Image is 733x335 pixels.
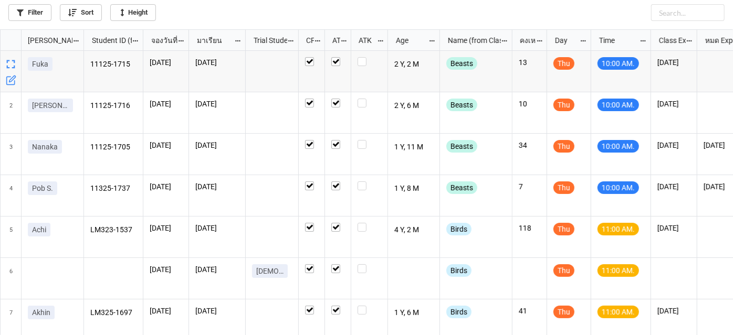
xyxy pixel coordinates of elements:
[394,306,434,320] p: 1 Y, 6 M
[32,183,53,193] p: Pob S.
[195,223,239,233] p: [DATE]
[32,142,58,152] p: Nanaka
[32,224,46,235] p: Achi
[553,181,574,194] div: Thu
[8,4,51,21] a: Filter
[145,35,178,46] div: จองวันที่
[150,306,182,316] p: [DATE]
[598,57,639,70] div: 10:00 AM.
[519,99,540,109] p: 10
[195,264,239,275] p: [DATE]
[657,57,690,68] p: [DATE]
[446,264,472,277] div: Birds
[32,100,69,111] p: [PERSON_NAME]
[326,35,341,46] div: ATT
[195,181,239,192] p: [DATE]
[446,57,477,70] div: Beasts
[598,181,639,194] div: 10:00 AM.
[446,306,472,318] div: Birds
[657,181,690,192] p: [DATE]
[1,30,84,51] div: grid
[598,140,639,153] div: 10:00 AM.
[549,35,580,46] div: Day
[598,99,639,111] div: 10:00 AM.
[60,4,102,21] a: Sort
[519,57,540,68] p: 13
[90,99,137,113] p: 11125-1716
[90,181,137,196] p: 11325-1737
[150,140,182,150] p: [DATE]
[653,35,686,46] div: Class Expiration
[390,35,428,46] div: Age
[150,264,182,275] p: [DATE]
[598,223,639,235] div: 11:00 AM.
[90,140,137,155] p: 11125-1705
[300,35,315,46] div: CF
[22,35,72,46] div: [PERSON_NAME] Name
[150,99,182,109] p: [DATE]
[394,57,434,72] p: 2 Y, 2 M
[256,266,284,276] p: [DEMOGRAPHIC_DATA]
[553,306,574,318] div: Thu
[553,99,574,111] div: Thu
[593,35,640,46] div: Time
[553,57,574,70] div: Thu
[394,99,434,113] p: 2 Y, 6 M
[9,258,13,299] span: 6
[90,57,137,72] p: 11125-1715
[446,181,477,194] div: Beasts
[598,264,639,277] div: 11:00 AM.
[651,4,725,21] input: Search...
[657,223,690,233] p: [DATE]
[598,306,639,318] div: 11:00 AM.
[195,306,239,316] p: [DATE]
[110,4,156,21] a: Height
[553,264,574,277] div: Thu
[32,307,50,318] p: Akhin
[150,181,182,192] p: [DATE]
[9,217,13,257] span: 5
[394,181,434,196] p: 1 Y, 8 M
[446,223,472,235] div: Birds
[446,99,477,111] div: Beasts
[195,140,239,150] p: [DATE]
[9,175,13,216] span: 4
[247,35,287,46] div: Trial Student
[150,57,182,68] p: [DATE]
[519,181,540,192] p: 7
[150,223,182,233] p: [DATE]
[191,35,234,46] div: มาเรียน
[9,134,13,175] span: 3
[519,306,540,316] p: 41
[657,140,690,150] p: [DATE]
[32,59,48,69] p: Fuka
[195,99,239,109] p: [DATE]
[394,223,434,237] p: 4 Y, 2 M
[446,140,477,153] div: Beasts
[90,306,137,320] p: LM325-1697
[657,306,690,316] p: [DATE]
[657,99,690,109] p: [DATE]
[352,35,376,46] div: ATK
[553,223,574,235] div: Thu
[442,35,501,46] div: Name (from Class)
[519,140,540,150] p: 34
[553,140,574,153] div: Thu
[519,223,540,233] p: 118
[195,57,239,68] p: [DATE]
[394,140,434,155] p: 1 Y, 11 M
[90,223,137,237] p: LM323-1537
[9,92,13,133] span: 2
[86,35,132,46] div: Student ID (from [PERSON_NAME] Name)
[514,35,536,46] div: คงเหลือ (from Nick Name)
